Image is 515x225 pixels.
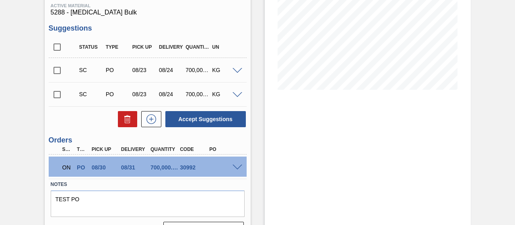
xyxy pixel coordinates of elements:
div: Negotiating Order [60,159,74,176]
div: Quantity [183,44,212,50]
div: PO [207,147,239,152]
div: Pick up [90,147,122,152]
textarea: TEST PO [51,190,245,217]
div: Delivery [157,44,185,50]
label: Notes [51,179,245,190]
div: Suggestion Created [77,91,105,97]
div: Suggestion Created [77,67,105,73]
button: Accept Suggestions [165,111,246,127]
div: Purchase order [75,164,89,171]
div: Code [178,147,210,152]
div: 08/23/2025 [130,67,159,73]
div: Type [104,44,132,50]
div: Type [75,147,89,152]
h3: Suggestions [49,24,247,33]
div: Pick up [130,44,159,50]
div: 30992 [178,164,210,171]
div: UN [210,44,238,50]
div: New suggestion [137,111,161,127]
div: Status [77,44,105,50]
div: 08/24/2025 [157,91,185,97]
span: 5288 - [MEDICAL_DATA] Bulk [51,9,245,16]
div: Step [60,147,74,152]
div: Delete Suggestions [114,111,137,127]
span: Active Material [51,3,245,8]
div: 700,000.000 [183,91,212,97]
div: KG [210,91,238,97]
div: 08/23/2025 [130,91,159,97]
div: 08/24/2025 [157,67,185,73]
div: Purchase order [104,67,132,73]
div: 08/31/2025 [119,164,151,171]
h3: Orders [49,136,247,144]
div: Purchase order [104,91,132,97]
div: 08/30/2025 [90,164,122,171]
div: 700,000.000 [183,67,212,73]
div: Accept Suggestions [161,110,247,128]
div: KG [210,67,238,73]
div: 700,000.000 [148,164,180,171]
p: ON [62,164,72,171]
div: Delivery [119,147,151,152]
div: Quantity [148,147,180,152]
